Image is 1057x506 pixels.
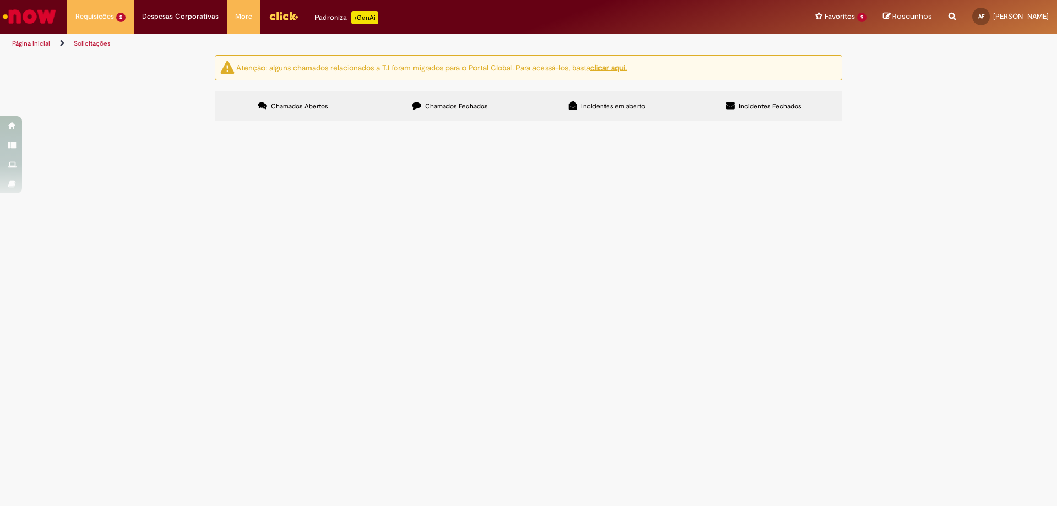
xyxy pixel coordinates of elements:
ul: Trilhas de página [8,34,696,54]
span: Incidentes Fechados [739,102,802,111]
span: Chamados Abertos [271,102,328,111]
span: Rascunhos [892,11,932,21]
ng-bind-html: Atenção: alguns chamados relacionados a T.I foram migrados para o Portal Global. Para acessá-los,... [236,62,627,72]
img: click_logo_yellow_360x200.png [269,8,298,24]
span: Incidentes em aberto [581,102,645,111]
span: 2 [116,13,126,22]
span: Despesas Corporativas [142,11,219,22]
img: ServiceNow [1,6,58,28]
a: clicar aqui. [590,62,627,72]
a: Solicitações [74,39,111,48]
span: Requisições [75,11,114,22]
a: Rascunhos [883,12,932,22]
span: 9 [857,13,867,22]
span: More [235,11,252,22]
a: Página inicial [12,39,50,48]
span: Favoritos [825,11,855,22]
span: [PERSON_NAME] [993,12,1049,21]
span: AF [978,13,984,20]
p: +GenAi [351,11,378,24]
div: Padroniza [315,11,378,24]
span: Chamados Fechados [425,102,488,111]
